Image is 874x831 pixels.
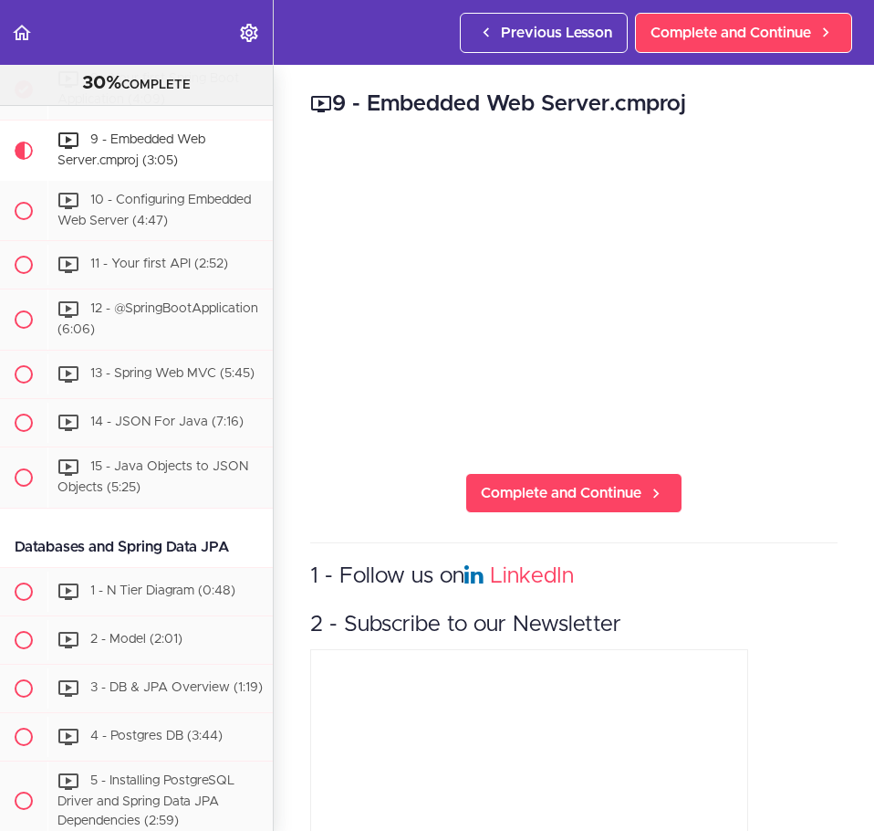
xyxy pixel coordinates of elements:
span: 12 - @SpringBootApplication (6:06) [57,303,258,337]
span: 4 - Postgres DB (3:44) [90,730,223,742]
span: 5 - Installing PostgreSQL Driver and Spring Data JPA Dependencies (2:59) [57,774,234,827]
span: 15 - Java Objects to JSON Objects (5:25) [57,460,248,494]
div: COMPLETE [23,72,250,96]
h3: 2 - Subscribe to our Newsletter [310,610,838,640]
span: 14 - JSON For Java (7:16) [90,415,244,428]
svg: Settings Menu [238,22,260,44]
iframe: Video Player [310,147,838,444]
span: 10 - Configuring Embedded Web Server (4:47) [57,194,251,227]
a: LinkedIn [490,565,574,587]
span: Complete and Continue [650,22,811,44]
a: Previous Lesson [460,13,628,53]
h3: 1 - Follow us on [310,562,838,592]
span: Previous Lesson [501,22,612,44]
span: 3 - DB & JPA Overview (1:19) [90,681,263,694]
a: Complete and Continue [465,473,682,513]
span: 9 - Embedded Web Server.cmproj (3:05) [57,133,205,167]
span: 1 - N Tier Diagram (0:48) [90,584,235,597]
span: 11 - Your first API (2:52) [90,258,228,271]
h2: 9 - Embedded Web Server.cmproj [310,89,838,120]
span: 13 - Spring Web MVC (5:45) [90,367,255,380]
svg: Back to course curriculum [11,22,33,44]
span: 30% [82,74,121,92]
span: 2 - Model (2:01) [90,633,182,646]
span: Complete and Continue [481,482,641,504]
a: Complete and Continue [635,13,852,53]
